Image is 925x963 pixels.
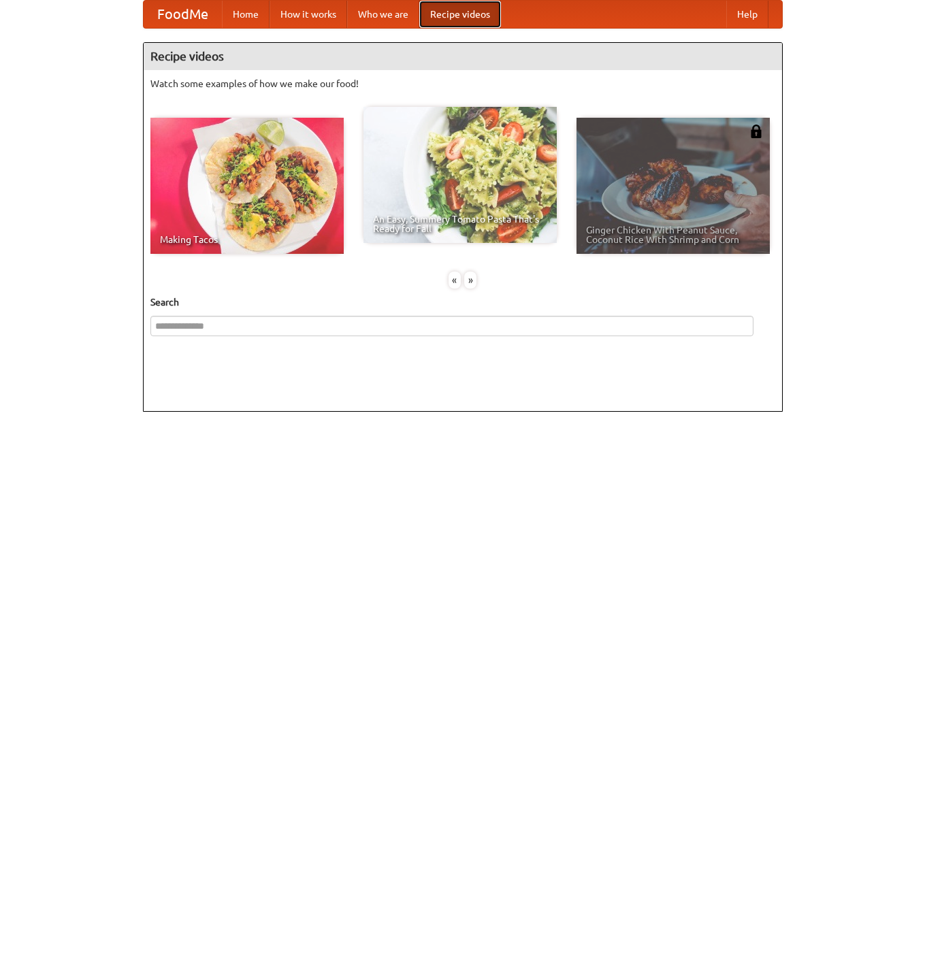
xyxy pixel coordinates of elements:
a: An Easy, Summery Tomato Pasta That's Ready for Fall [363,107,557,243]
h4: Recipe videos [144,43,782,70]
div: « [449,272,461,289]
a: Who we are [347,1,419,28]
h5: Search [150,295,775,309]
a: Home [222,1,270,28]
span: Making Tacos [160,235,334,244]
span: An Easy, Summery Tomato Pasta That's Ready for Fall [373,214,547,233]
a: How it works [270,1,347,28]
div: » [464,272,476,289]
a: FoodMe [144,1,222,28]
img: 483408.png [749,125,763,138]
a: Recipe videos [419,1,501,28]
a: Making Tacos [150,118,344,254]
p: Watch some examples of how we make our food! [150,77,775,91]
a: Help [726,1,768,28]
